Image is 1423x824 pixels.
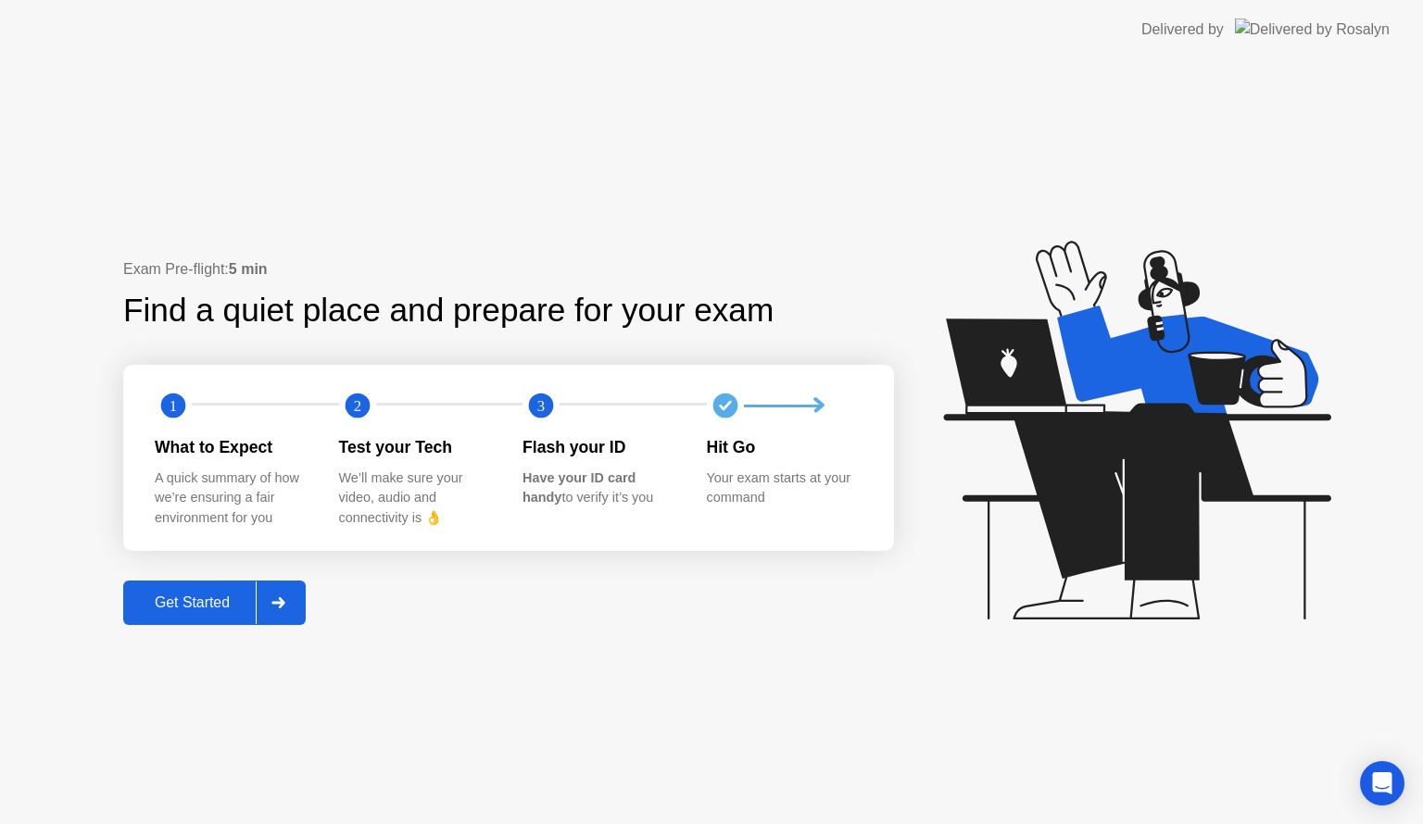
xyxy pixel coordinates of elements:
div: to verify it’s you [523,468,677,508]
div: Flash your ID [523,435,677,459]
div: We’ll make sure your video, audio and connectivity is 👌 [339,468,494,529]
div: A quick summary of how we’re ensuring a fair environment for you [155,468,309,529]
div: Hit Go [707,435,862,459]
button: Get Started [123,581,306,625]
b: Have your ID card handy [523,470,636,506]
img: Delivered by Rosalyn [1235,19,1390,40]
div: Open Intercom Messenger [1360,761,1404,805]
b: 5 min [229,261,268,277]
div: Delivered by [1141,19,1224,41]
div: Find a quiet place and prepare for your exam [123,286,776,335]
div: What to Expect [155,435,309,459]
text: 2 [353,397,360,415]
text: 1 [170,397,177,415]
text: 3 [537,397,545,415]
div: Your exam starts at your command [707,468,862,508]
div: Exam Pre-flight: [123,258,894,281]
div: Get Started [129,594,256,611]
div: Test your Tech [339,435,494,459]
